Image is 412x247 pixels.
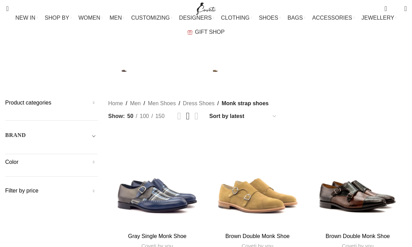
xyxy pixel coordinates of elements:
[179,11,214,25] a: DESIGNERS
[155,113,165,119] span: 150
[312,11,355,25] a: ACCESSORIES
[259,11,281,25] a: SHOES
[131,14,170,21] span: CUSTOMIZING
[221,11,252,25] a: CLOTHING
[108,99,123,108] a: Home
[110,11,124,25] a: MEN
[222,99,269,108] span: Monk strap shoes
[221,14,250,21] span: CLOTHING
[127,113,133,119] span: 50
[394,7,399,12] span: 0
[131,11,172,25] a: CUSTOMIZING
[225,233,290,239] a: Brown Double Monk Shoe
[5,131,98,144] div: Toggle filter
[121,61,202,78] a: Double monk strap shoes
[385,3,390,9] span: 0
[5,158,98,166] h5: Color
[45,14,69,21] span: SHOP BY
[212,67,218,73] img: Single monk strap shoes
[212,61,291,78] a: Single monk strap shoes
[129,42,146,56] a: Go back
[187,25,225,39] a: GIFT SHOP
[195,29,225,35] span: GIFT SHOP
[5,187,98,195] h5: Filter by price
[362,11,397,25] a: JEWELLERY
[221,67,291,73] span: Single monk strap shoes
[288,14,303,21] span: BAGS
[362,14,394,21] span: JEWELLERY
[45,11,72,25] a: SHOP BY
[16,11,38,25] a: NEW IN
[108,131,206,229] a: Gray Single Monk Shoe
[208,131,307,229] a: Brown Double Monk Shoe
[312,14,352,21] span: ACCESSORIES
[195,5,218,11] a: Site logo
[208,111,278,121] select: Shop order
[153,112,167,121] a: 150
[187,30,193,34] img: GiftBag
[195,111,198,121] a: Grid view 4
[5,99,98,107] h5: Product categories
[78,11,103,25] a: WOMEN
[326,233,390,239] a: Brown Double Monk Shoe
[110,14,122,21] span: MEN
[183,99,215,108] a: Dress Shoes
[259,14,278,21] span: SHOES
[148,99,176,108] a: Men Shoes
[78,14,100,21] span: WOMEN
[125,112,136,121] a: 50
[179,14,212,21] span: DESIGNERS
[137,112,151,121] a: 100
[2,2,9,16] a: Search
[16,14,36,21] span: NEW IN
[130,67,202,73] span: Double monk strap shoes
[128,233,187,239] a: Gray Single Monk Shoe
[2,11,410,39] div: Main navigation
[177,111,181,121] a: Grid view 2
[288,11,305,25] a: BAGS
[108,112,125,121] span: Show
[392,2,399,16] div: My Wishlist
[108,99,269,108] nav: Breadcrumb
[146,40,266,58] h1: Monk strap shoes
[140,113,149,119] span: 100
[130,99,141,108] a: Men
[186,111,190,121] a: Grid view 3
[309,131,407,229] a: Brown Double Monk Shoe
[381,2,390,16] a: 0
[5,131,26,139] h5: BRAND
[121,67,127,73] img: double monk strap shoe Coveti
